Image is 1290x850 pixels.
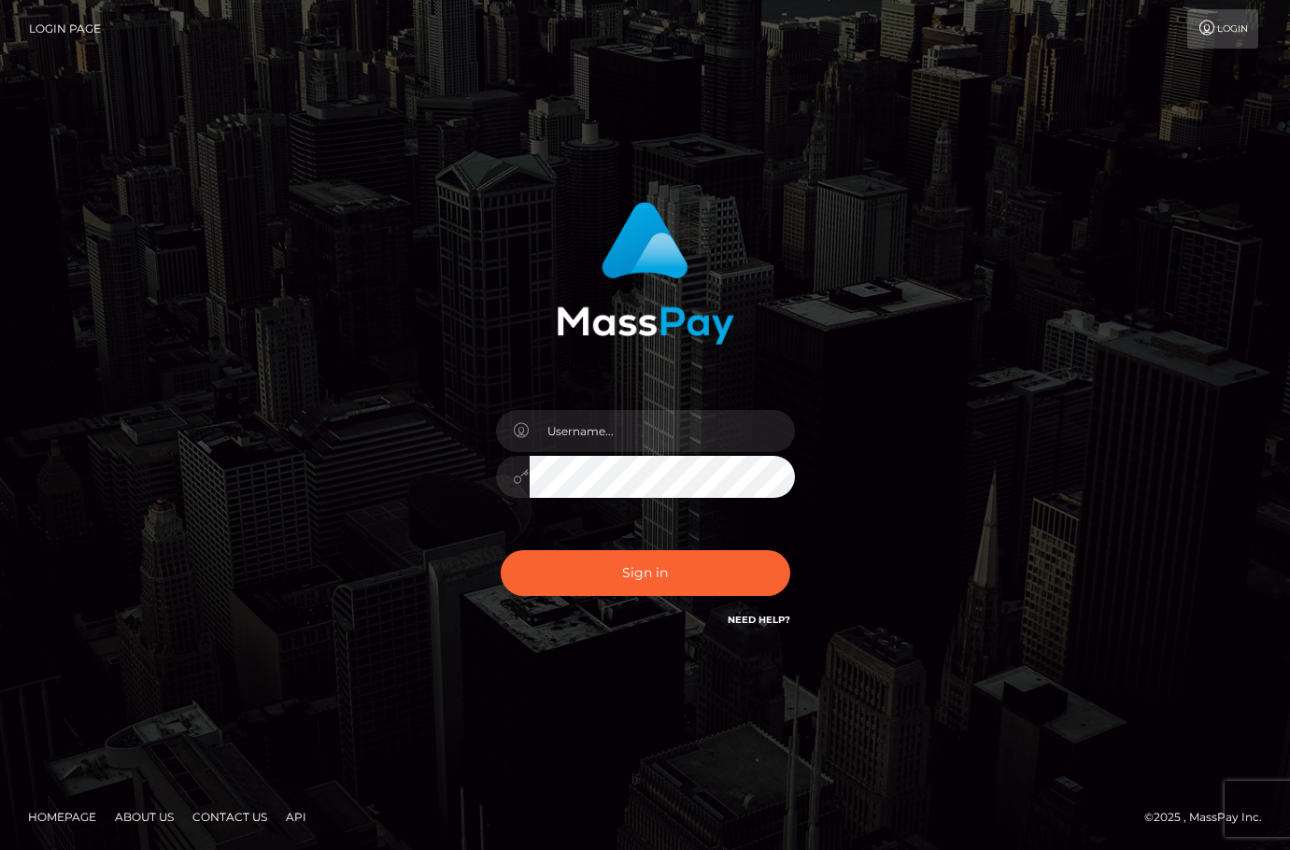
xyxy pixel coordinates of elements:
a: Homepage [21,802,104,831]
a: Login [1187,9,1258,49]
a: Contact Us [185,802,275,831]
a: Login Page [29,9,101,49]
button: Sign in [501,550,790,596]
input: Username... [530,410,795,452]
div: © 2025 , MassPay Inc. [1144,807,1276,828]
a: Need Help? [728,614,790,626]
img: MassPay Login [557,202,734,345]
a: About Us [107,802,181,831]
a: API [278,802,314,831]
